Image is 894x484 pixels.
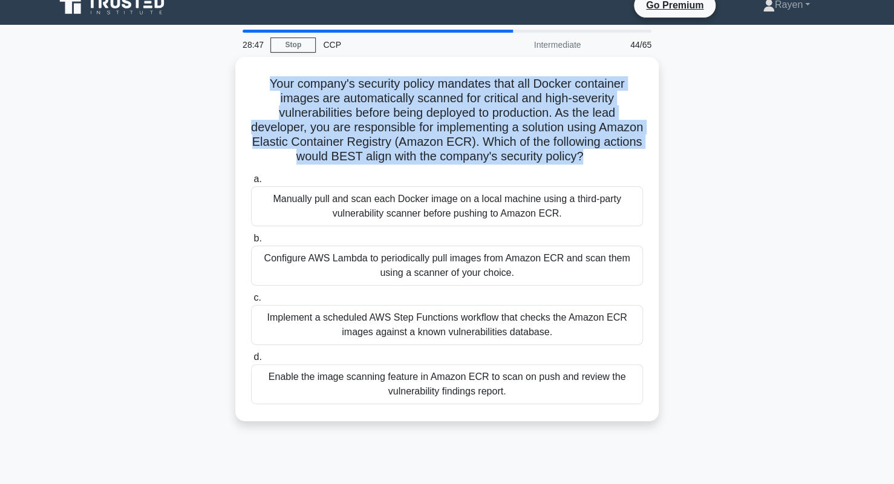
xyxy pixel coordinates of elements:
[253,174,261,184] span: a.
[251,364,643,404] div: Enable the image scanning feature in Amazon ECR to scan on push and review the vulnerability find...
[253,292,261,302] span: c.
[270,38,316,53] a: Stop
[588,33,659,57] div: 44/65
[253,233,261,243] span: b.
[235,33,270,57] div: 28:47
[316,33,482,57] div: CCP
[251,246,643,286] div: Configure AWS Lambda to periodically pull images from Amazon ECR and scan them using a scanner of...
[250,76,644,165] h5: Your company's security policy mandates that all Docker container images are automatically scanne...
[251,305,643,345] div: Implement a scheduled AWS Step Functions workflow that checks the Amazon ECR images against a kno...
[482,33,588,57] div: Intermediate
[251,186,643,226] div: Manually pull and scan each Docker image on a local machine using a third-party vulnerability sca...
[253,352,261,362] span: d.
